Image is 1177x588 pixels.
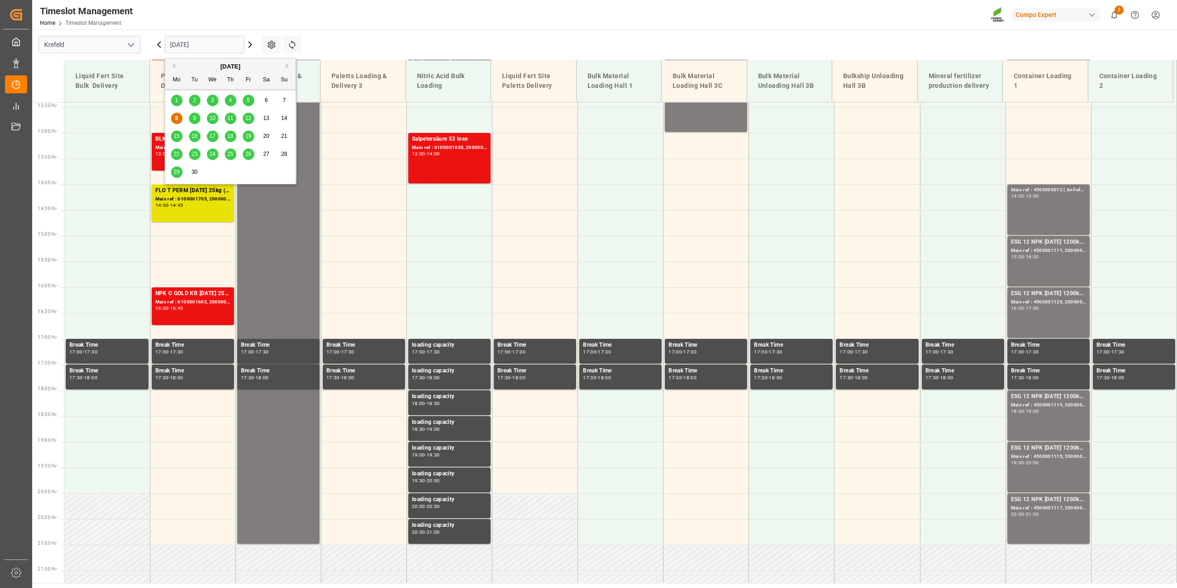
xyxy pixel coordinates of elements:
[83,350,84,354] div: -
[769,350,782,354] div: 17:30
[326,350,340,354] div: 17:00
[189,131,200,142] div: Choose Tuesday, September 16th, 2025
[1026,512,1039,516] div: 21:00
[598,376,611,380] div: 18:00
[326,366,401,376] div: Break Time
[38,129,57,134] span: 13:00 Hr
[1011,255,1024,259] div: 15:00
[340,376,341,380] div: -
[1011,247,1086,255] div: Main ref : 4500001111, 2000001086
[265,97,268,103] span: 6
[340,350,341,354] div: -
[425,479,427,483] div: -
[72,68,142,94] div: Liquid Fert Site Bulk Delivery
[243,113,254,124] div: Choose Friday, September 12th, 2025
[155,144,230,152] div: Main ref : 6100001731, 2000001224
[254,350,255,354] div: -
[243,131,254,142] div: Choose Friday, September 19th, 2025
[283,97,286,103] span: 7
[412,341,487,350] div: loading capacity
[412,521,487,530] div: loading capacity
[189,148,200,160] div: Choose Tuesday, September 23rd, 2025
[427,350,440,354] div: 17:30
[427,453,440,457] div: 19:30
[245,115,251,121] span: 12
[425,350,427,354] div: -
[925,68,995,94] div: Mineral fertilizer production delivery
[683,350,697,354] div: 17:30
[1011,495,1086,504] div: ESG 12 NPK [DATE] 1200kg BB
[189,113,200,124] div: Choose Tuesday, September 9th, 2025
[511,350,512,354] div: -
[189,74,200,86] div: Tu
[225,148,236,160] div: Choose Thursday, September 25th, 2025
[171,74,183,86] div: Mo
[227,115,233,121] span: 11
[261,74,272,86] div: Sa
[245,151,251,157] span: 26
[511,376,512,380] div: -
[1011,341,1086,350] div: Break Time
[155,203,169,207] div: 14:00
[596,376,598,380] div: -
[281,133,287,139] span: 21
[855,376,868,380] div: 18:00
[171,95,183,106] div: Choose Monday, September 1st, 2025
[155,376,169,380] div: 17:30
[38,232,57,237] span: 15:00 Hr
[412,530,425,534] div: 20:30
[168,91,293,181] div: month 2025-09
[207,95,218,106] div: Choose Wednesday, September 3rd, 2025
[682,350,683,354] div: -
[1011,376,1024,380] div: 17:30
[69,350,83,354] div: 17:00
[193,115,196,121] span: 9
[855,350,868,354] div: 17:30
[171,148,183,160] div: Choose Monday, September 22nd, 2025
[427,376,440,380] div: 18:00
[412,366,487,376] div: loading capacity
[1011,186,1086,194] div: Main ref : 4500000012 ( Anlieferung),
[241,341,316,350] div: Break Time
[155,186,230,195] div: FLO T PERM [DATE] 25kg (x40) INTBT SPORT [DATE] 25%UH 3M 25kg (x40) INTKGA 0-0-28 25kg (x40) INTF...
[279,74,290,86] div: Su
[754,376,767,380] div: 17:30
[1011,409,1024,413] div: 18:00
[425,504,427,508] div: -
[38,515,57,520] span: 20:30 Hr
[155,289,230,298] div: NPK O GOLD KR [DATE] 25kg (x60) IT
[261,113,272,124] div: Choose Saturday, September 13th, 2025
[1026,409,1039,413] div: 19:00
[243,74,254,86] div: Fr
[926,366,1000,376] div: Break Time
[191,133,197,139] span: 16
[498,68,569,94] div: Liquid Fert Site Paletts Delivery
[1011,453,1086,461] div: Main ref : 4500001115, 2000001086
[1011,366,1086,376] div: Break Time
[165,36,245,53] input: DD.MM.YYYY
[207,131,218,142] div: Choose Wednesday, September 17th, 2025
[1024,255,1025,259] div: -
[683,376,697,380] div: 18:00
[668,350,682,354] div: 17:00
[38,489,57,494] span: 20:00 Hr
[682,376,683,380] div: -
[425,453,427,457] div: -
[1024,461,1025,465] div: -
[425,530,427,534] div: -
[427,427,440,431] div: 19:00
[427,479,440,483] div: 20:00
[412,427,425,431] div: 18:30
[1024,512,1025,516] div: -
[207,113,218,124] div: Choose Wednesday, September 10th, 2025
[669,68,739,94] div: Bulk Material Loading Hall 3C
[168,376,170,380] div: -
[155,298,230,306] div: Main ref : 6100001603, 2000001380
[243,95,254,106] div: Choose Friday, September 5th, 2025
[1012,8,1100,22] div: Compo Expert
[1097,341,1171,350] div: Break Time
[412,135,487,144] div: Salpetersäure 53 lose
[1097,366,1171,376] div: Break Time
[175,115,178,121] span: 8
[412,401,425,405] div: 18:00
